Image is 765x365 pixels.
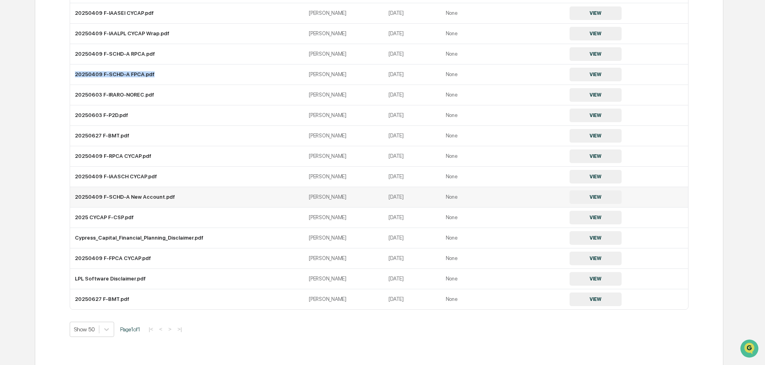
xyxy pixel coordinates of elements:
[384,167,441,187] td: [DATE]
[384,105,441,126] td: [DATE]
[441,65,515,85] td: None
[120,326,140,333] span: Page 1 of 1
[384,85,441,105] td: [DATE]
[70,3,304,24] td: 20250409 F-IAASEI CYCAP.pdf
[136,64,146,73] button: Start new chat
[8,17,146,30] p: How can we help?
[304,228,384,248] td: [PERSON_NAME]
[570,88,622,102] button: VIEW
[441,187,515,208] td: None
[570,68,622,81] button: VIEW
[570,231,622,245] button: VIEW
[304,44,384,65] td: [PERSON_NAME]
[384,3,441,24] td: [DATE]
[70,65,304,85] td: 20250409 F-SCHD-A FPCA.pdf
[441,24,515,44] td: None
[570,6,622,20] button: VIEW
[70,105,304,126] td: 20250603 F-P2D.pdf
[304,248,384,269] td: [PERSON_NAME]
[441,85,515,105] td: None
[175,326,184,333] button: >|
[384,208,441,228] td: [DATE]
[384,187,441,208] td: [DATE]
[70,269,304,289] td: LPL Software Disclaimer.pdf
[166,326,174,333] button: >
[70,187,304,208] td: 20250409 F-SCHD-A New Account.pdf
[441,269,515,289] td: None
[66,101,99,109] span: Attestations
[304,167,384,187] td: [PERSON_NAME]
[304,24,384,44] td: [PERSON_NAME]
[570,47,622,61] button: VIEW
[570,272,622,286] button: VIEW
[570,292,622,306] button: VIEW
[55,98,103,112] a: 🗄️Attestations
[384,228,441,248] td: [DATE]
[70,146,304,167] td: 20250409 F-RPCA CYCAP.pdf
[384,24,441,44] td: [DATE]
[304,146,384,167] td: [PERSON_NAME]
[304,289,384,309] td: [PERSON_NAME]
[384,289,441,309] td: [DATE]
[304,3,384,24] td: [PERSON_NAME]
[70,248,304,269] td: 20250409 F-FPCA CYCAP.pdf
[70,167,304,187] td: 20250409 F-IAASCH CYCAP.pdf
[570,170,622,184] button: VIEW
[304,269,384,289] td: [PERSON_NAME]
[70,44,304,65] td: 20250409 F-SCHD-A RPCA.pdf
[570,129,622,143] button: VIEW
[146,326,155,333] button: |<
[441,208,515,228] td: None
[570,252,622,265] button: VIEW
[304,126,384,146] td: [PERSON_NAME]
[5,113,54,127] a: 🔎Data Lookup
[304,187,384,208] td: [PERSON_NAME]
[70,85,304,105] td: 20250603 F-IRARO-NOREC.pdf
[570,211,622,224] button: VIEW
[441,228,515,248] td: None
[304,208,384,228] td: [PERSON_NAME]
[56,135,97,142] a: Powered byPylon
[384,248,441,269] td: [DATE]
[441,167,515,187] td: None
[70,289,304,309] td: 20250627 F-BMT.pdf
[441,126,515,146] td: None
[27,69,101,76] div: We're available if you need us!
[441,146,515,167] td: None
[570,27,622,40] button: VIEW
[570,190,622,204] button: VIEW
[5,98,55,112] a: 🖐️Preclearance
[441,105,515,126] td: None
[384,269,441,289] td: [DATE]
[8,61,22,76] img: 1746055101610-c473b297-6a78-478c-a979-82029cc54cd1
[304,85,384,105] td: [PERSON_NAME]
[441,289,515,309] td: None
[384,44,441,65] td: [DATE]
[16,101,52,109] span: Preclearance
[157,326,165,333] button: <
[304,105,384,126] td: [PERSON_NAME]
[27,61,131,69] div: Start new chat
[8,102,14,108] div: 🖐️
[80,136,97,142] span: Pylon
[70,208,304,228] td: 2025 CYCAP F-CSP.pdf
[441,3,515,24] td: None
[70,228,304,248] td: Cypress_Capital_Financial_Planning_Disclaimer.pdf
[70,24,304,44] td: 20250409 F-IAALPL CYCAP Wrap.pdf
[570,109,622,122] button: VIEW
[70,126,304,146] td: 20250627 F-BMT.pdf
[304,65,384,85] td: [PERSON_NAME]
[384,126,441,146] td: [DATE]
[441,248,515,269] td: None
[384,146,441,167] td: [DATE]
[570,149,622,163] button: VIEW
[739,339,761,360] iframe: Open customer support
[58,102,64,108] div: 🗄️
[8,117,14,123] div: 🔎
[16,116,50,124] span: Data Lookup
[441,44,515,65] td: None
[384,65,441,85] td: [DATE]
